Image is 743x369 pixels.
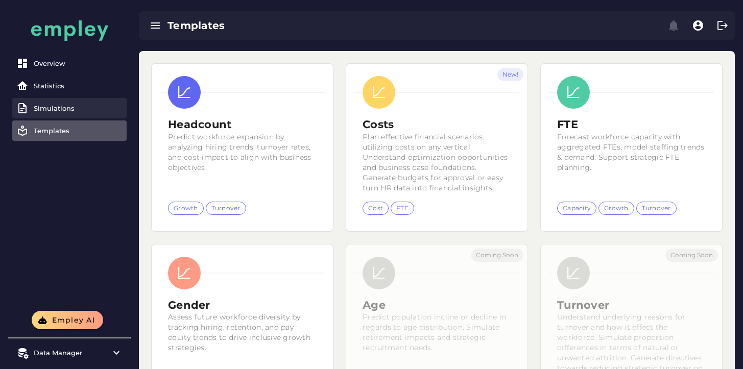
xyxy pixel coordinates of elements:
small: Forecast workforce capacity with aggregated FTEs, model staffing trends & demand. Support strateg... [557,132,705,172]
small: Assess future workforce diversity by tracking hiring, retention, and pay equity trends to drive i... [168,312,310,352]
a: Simulations [12,98,127,118]
a: Overview [12,53,127,73]
div: Overview [34,59,123,67]
div: Data Manager [34,349,105,357]
a: Templates [12,120,127,141]
div: Templates [34,127,123,135]
a: Statistics [12,76,127,96]
div: Turnover [642,204,671,212]
h2: Headcount [168,117,317,132]
div: Templates [167,18,415,33]
div: Growth [604,204,629,212]
div: Capacity [563,204,591,212]
div: Turnover [211,204,241,212]
button: Empley AI [32,311,103,329]
div: Growth [174,204,198,212]
h2: FTE [557,117,706,132]
div: Simulations [34,104,123,112]
div: Statistics [34,82,123,90]
small: Predict workforce expansion by analyzing hiring trends, turnover rates, and cost impact to align ... [168,132,311,172]
h2: Gender [168,298,317,313]
span: Empley AI [51,315,95,325]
